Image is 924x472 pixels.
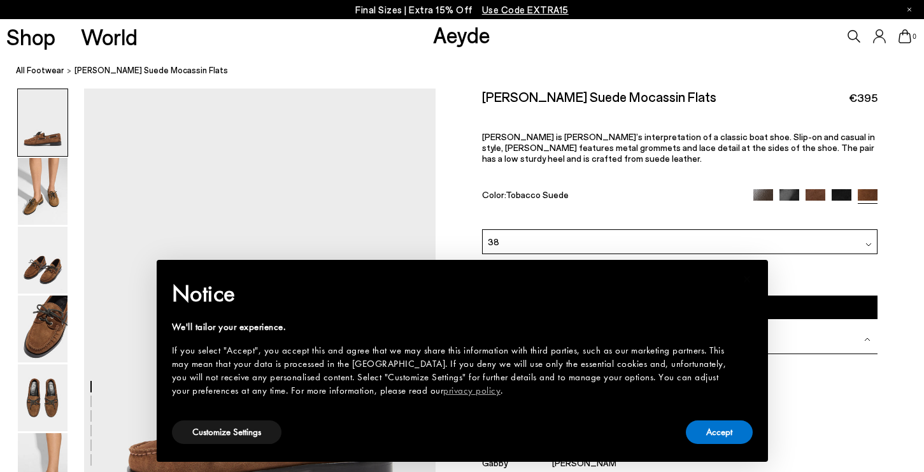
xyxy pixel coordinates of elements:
button: Customize Settings [172,420,281,444]
div: If you select "Accept", you accept this and agree that we may share this information with third p... [172,344,732,397]
a: privacy policy [443,384,501,397]
h2: Notice [172,277,732,310]
div: We'll tailor your experience. [172,320,732,334]
button: Accept [686,420,753,444]
span: × [743,269,751,289]
button: Close this notice [732,264,763,294]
